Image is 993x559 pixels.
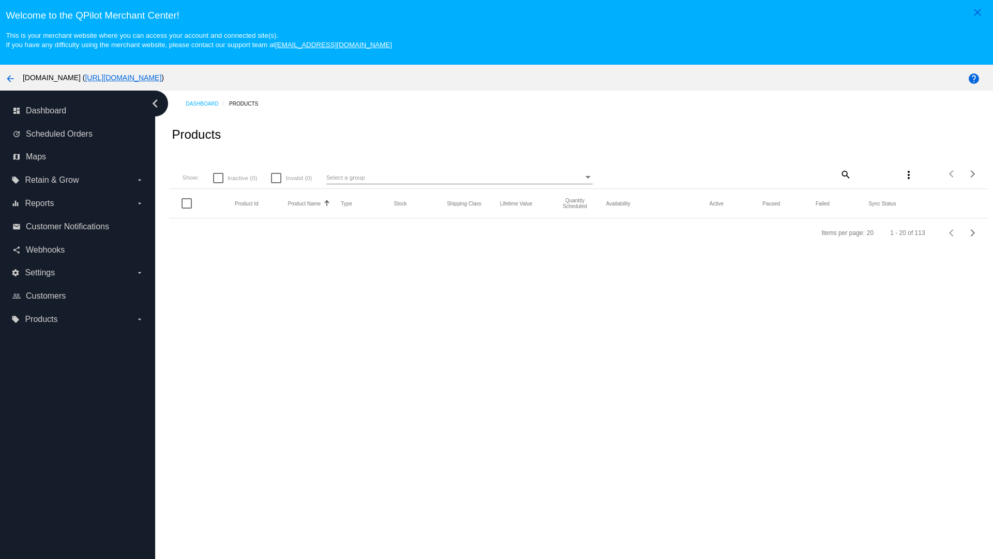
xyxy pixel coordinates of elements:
i: local_offer [11,315,20,323]
mat-icon: help [968,72,980,85]
i: people_outline [12,292,21,300]
span: Products [25,315,57,324]
mat-header-cell: Availability [606,201,710,207]
span: Webhooks [26,245,65,255]
span: Dashboard [26,106,66,115]
a: share Webhooks [12,242,144,258]
span: Settings [25,268,55,277]
span: Customer Notifications [26,222,109,231]
i: arrow_drop_down [136,176,144,184]
button: Change sorting for StockLevel [394,200,407,207]
a: people_outline Customers [12,288,144,304]
i: update [12,130,21,138]
a: map Maps [12,149,144,165]
a: dashboard Dashboard [12,102,144,119]
span: Customers [26,291,66,301]
button: Next page [962,164,983,184]
button: Change sorting for ValidationErrorCode [868,200,896,207]
button: Next page [962,223,983,243]
span: Inactive (0) [228,172,257,184]
div: 1 - 20 of 113 [890,229,925,237]
button: Change sorting for LifetimeValue [500,200,533,207]
i: arrow_drop_down [136,315,144,323]
button: Change sorting for QuantityScheduled [553,198,597,209]
button: Change sorting for ProductType [341,200,352,207]
button: Previous page [942,223,962,243]
i: share [12,246,21,254]
a: Products [229,96,267,112]
small: This is your merchant website where you can access your account and connected site(s). If you hav... [6,32,392,49]
span: Invalid (0) [285,172,312,184]
i: local_offer [11,176,20,184]
button: Change sorting for TotalQuantityScheduledPaused [762,200,780,207]
button: Change sorting for ShippingClass [447,200,482,207]
span: Retain & Grow [25,175,79,185]
div: Items per page: [821,229,864,237]
h3: Welcome to the QPilot Merchant Center! [6,10,987,21]
i: chevron_left [147,95,163,112]
span: Select a group [326,174,365,181]
span: Maps [26,152,46,161]
i: dashboard [12,107,21,115]
i: equalizer [11,199,20,208]
a: update Scheduled Orders [12,126,144,142]
button: Change sorting for ProductName [288,200,321,207]
span: Show: [182,174,199,181]
mat-select: Select a group [326,171,593,184]
mat-icon: search [839,166,851,182]
i: arrow_drop_down [136,269,144,277]
span: [DOMAIN_NAME] ( ) [23,73,164,82]
i: arrow_drop_down [136,199,144,208]
mat-icon: close [971,6,984,19]
a: [EMAIL_ADDRESS][DOMAIN_NAME] [275,41,392,49]
button: Change sorting for TotalQuantityScheduledActive [710,200,724,207]
i: map [12,153,21,161]
mat-icon: more_vert [902,169,915,181]
button: Previous page [942,164,962,184]
a: Dashboard [186,96,229,112]
i: email [12,223,21,231]
h2: Products [172,127,221,142]
div: 20 [867,229,874,237]
button: Change sorting for ExternalId [235,200,259,207]
span: Scheduled Orders [26,129,93,139]
button: Change sorting for TotalQuantityFailed [816,200,830,207]
a: [URL][DOMAIN_NAME] [85,73,161,82]
a: email Customer Notifications [12,218,144,235]
i: settings [11,269,20,277]
mat-icon: arrow_back [4,72,17,85]
span: Reports [25,199,54,208]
